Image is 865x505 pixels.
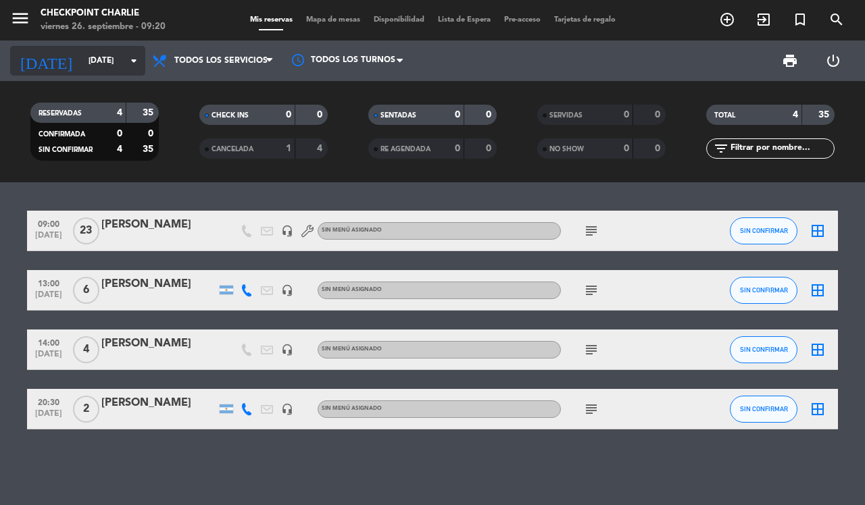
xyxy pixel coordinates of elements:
[756,11,772,28] i: exit_to_app
[730,336,797,363] button: SIN CONFIRMAR
[486,144,494,153] strong: 0
[730,217,797,244] button: SIN CONFIRMAR
[810,223,826,239] i: border_all
[117,108,122,117] strong: 4
[117,129,122,138] strong: 0
[322,346,382,352] span: Sin menú asignado
[32,215,66,231] span: 09:00
[624,144,629,153] strong: 0
[782,53,798,69] span: print
[212,112,249,119] span: CHECK INS
[455,144,460,153] strong: 0
[286,144,291,153] strong: 1
[497,16,547,24] span: Pre-acceso
[549,146,584,153] span: NO SHOW
[730,396,797,423] button: SIN CONFIRMAR
[740,227,788,234] span: SIN CONFIRMAR
[583,342,599,358] i: subject
[714,112,735,119] span: TOTAL
[624,110,629,119] strong: 0
[829,11,845,28] i: search
[39,131,85,138] span: CONFIRMADA
[32,409,66,425] span: [DATE]
[299,16,367,24] span: Mapa de mesas
[810,401,826,417] i: border_all
[41,20,166,34] div: viernes 26. septiembre - 09:20
[583,282,599,298] i: subject
[41,7,166,20] div: Checkpoint Charlie
[281,225,293,237] i: headset_mic
[32,350,66,365] span: [DATE]
[825,53,841,69] i: power_settings_new
[143,144,156,154] strong: 35
[73,396,99,423] span: 2
[212,146,253,153] span: CANCELADA
[729,141,834,156] input: Filtrar por nombre...
[10,46,82,76] i: [DATE]
[10,8,30,33] button: menu
[148,129,156,138] strong: 0
[431,16,497,24] span: Lista de Espera
[380,112,416,119] span: SENTADAS
[143,108,156,117] strong: 35
[32,394,66,409] span: 20:30
[792,11,808,28] i: turned_in_not
[243,16,299,24] span: Mis reservas
[101,394,216,412] div: [PERSON_NAME]
[32,231,66,246] span: [DATE]
[810,342,826,358] i: border_all
[281,344,293,356] i: headset_mic
[812,41,855,81] div: LOG OUT
[655,110,663,119] strong: 0
[32,334,66,350] span: 14:00
[713,140,729,157] i: filter_list
[740,346,788,353] span: SIN CONFIRMAR
[73,217,99,244] span: 23
[549,112,583,119] span: SERVIDAS
[719,11,735,28] i: add_circle_outline
[117,144,122,154] strong: 4
[73,336,99,363] span: 4
[730,277,797,304] button: SIN CONFIRMAR
[126,53,142,69] i: arrow_drop_down
[583,401,599,417] i: subject
[10,8,30,28] i: menu
[367,16,431,24] span: Disponibilidad
[740,405,788,413] span: SIN CONFIRMAR
[486,110,494,119] strong: 0
[32,290,66,306] span: [DATE]
[101,275,216,293] div: [PERSON_NAME]
[101,216,216,234] div: [PERSON_NAME]
[174,56,268,65] span: Todos los servicios
[322,406,382,411] span: Sin menú asignado
[583,223,599,239] i: subject
[101,335,216,352] div: [PERSON_NAME]
[286,110,291,119] strong: 0
[322,228,382,233] span: Sin menú asignado
[655,144,663,153] strong: 0
[380,146,430,153] span: RE AGENDADA
[39,147,93,153] span: SIN CONFIRMAR
[793,110,798,119] strong: 4
[455,110,460,119] strong: 0
[317,144,325,153] strong: 4
[281,284,293,296] i: headset_mic
[818,110,832,119] strong: 35
[322,287,382,292] span: Sin menú asignado
[740,286,788,294] span: SIN CONFIRMAR
[39,110,82,117] span: RESERVADAS
[547,16,622,24] span: Tarjetas de regalo
[810,282,826,298] i: border_all
[317,110,325,119] strong: 0
[73,277,99,304] span: 6
[32,275,66,290] span: 13:00
[281,403,293,415] i: headset_mic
